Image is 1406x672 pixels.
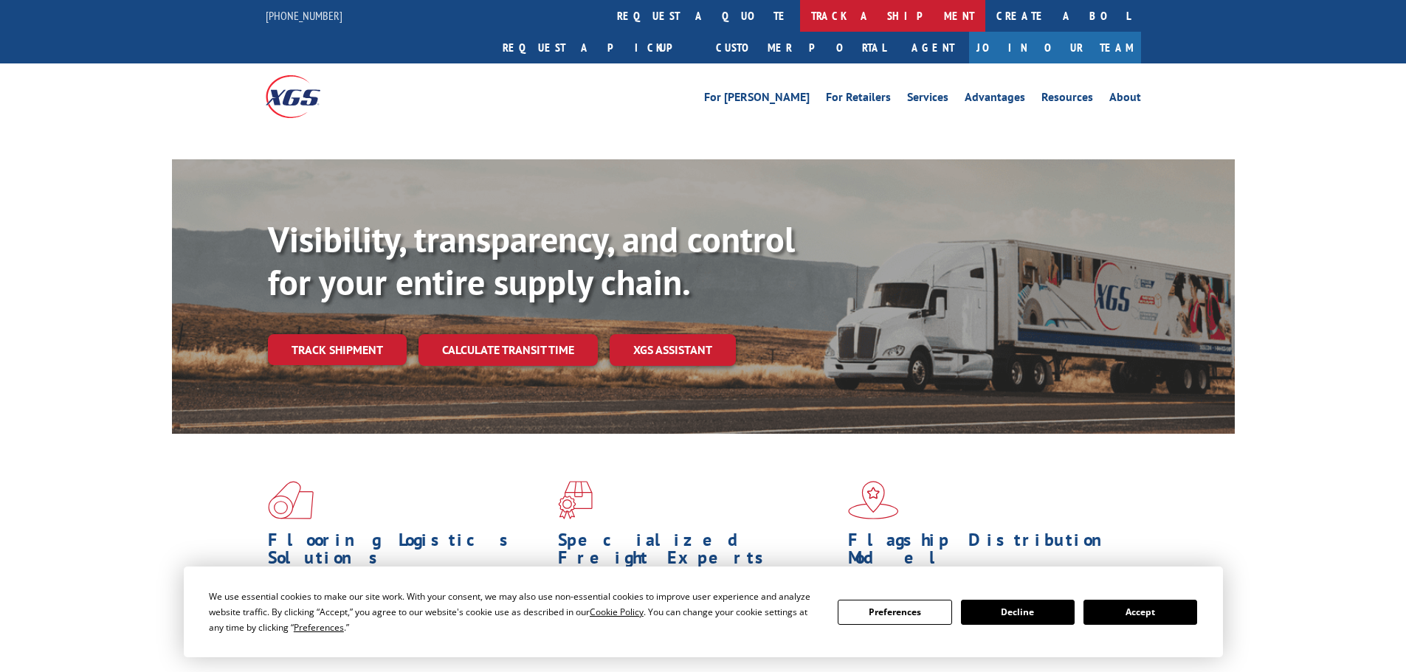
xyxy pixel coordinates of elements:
[897,32,969,63] a: Agent
[268,531,547,574] h1: Flooring Logistics Solutions
[492,32,705,63] a: Request a pickup
[418,334,598,366] a: Calculate transit time
[965,91,1025,108] a: Advantages
[848,481,899,519] img: xgs-icon-flagship-distribution-model-red
[704,91,810,108] a: For [PERSON_NAME]
[1109,91,1141,108] a: About
[969,32,1141,63] a: Join Our Team
[961,600,1075,625] button: Decline
[294,621,344,634] span: Preferences
[268,481,314,519] img: xgs-icon-total-supply-chain-intelligence-red
[266,8,342,23] a: [PHONE_NUMBER]
[610,334,736,366] a: XGS ASSISTANT
[184,567,1223,657] div: Cookie Consent Prompt
[907,91,948,108] a: Services
[268,216,795,305] b: Visibility, transparency, and control for your entire supply chain.
[848,531,1127,574] h1: Flagship Distribution Model
[1083,600,1197,625] button: Accept
[705,32,897,63] a: Customer Portal
[209,589,820,635] div: We use essential cookies to make our site work. With your consent, we may also use non-essential ...
[1041,91,1093,108] a: Resources
[590,606,644,618] span: Cookie Policy
[558,531,837,574] h1: Specialized Freight Experts
[826,91,891,108] a: For Retailers
[838,600,951,625] button: Preferences
[268,334,407,365] a: Track shipment
[558,481,593,519] img: xgs-icon-focused-on-flooring-red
